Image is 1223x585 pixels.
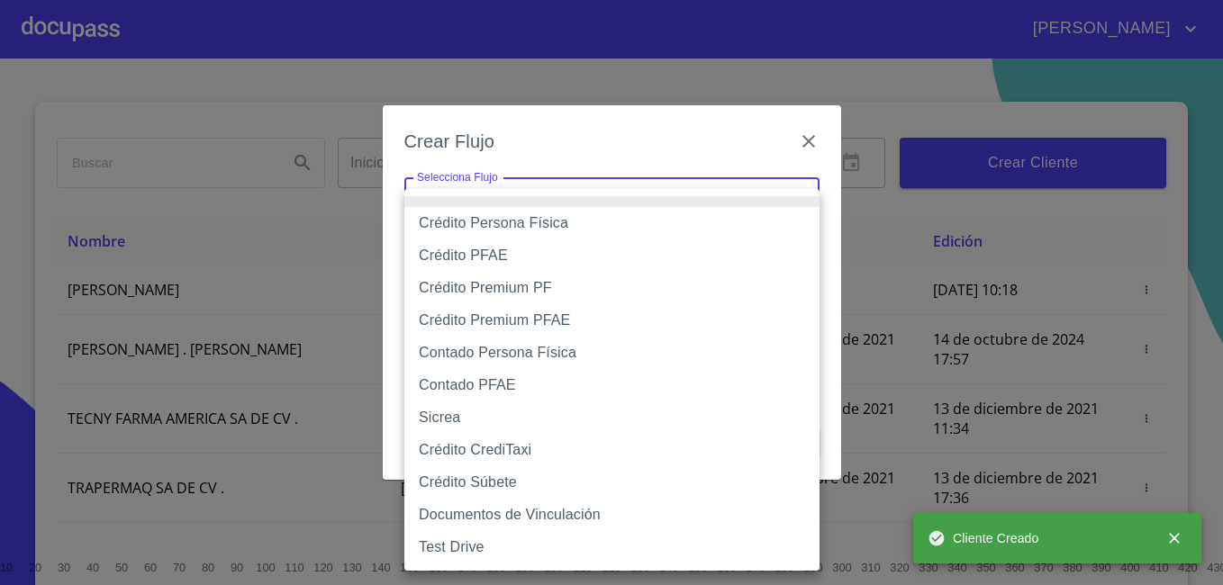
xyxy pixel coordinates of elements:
li: Contado PFAE [404,369,820,401]
li: Documentos de Vinculación [404,499,820,531]
li: Crédito CrediTaxi [404,434,820,466]
li: Crédito Súbete [404,466,820,499]
li: Crédito PFAE [404,239,820,272]
li: Crédito Persona Física [404,207,820,239]
li: Test Drive [404,531,820,563]
button: close [1155,518,1194,558]
li: Crédito Premium PF [404,272,820,304]
li: Contado Persona Física [404,337,820,369]
li: None [404,196,820,207]
li: Sicrea [404,401,820,434]
li: Crédito Premium PFAE [404,304,820,337]
span: Cliente Creado [928,529,1039,547]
